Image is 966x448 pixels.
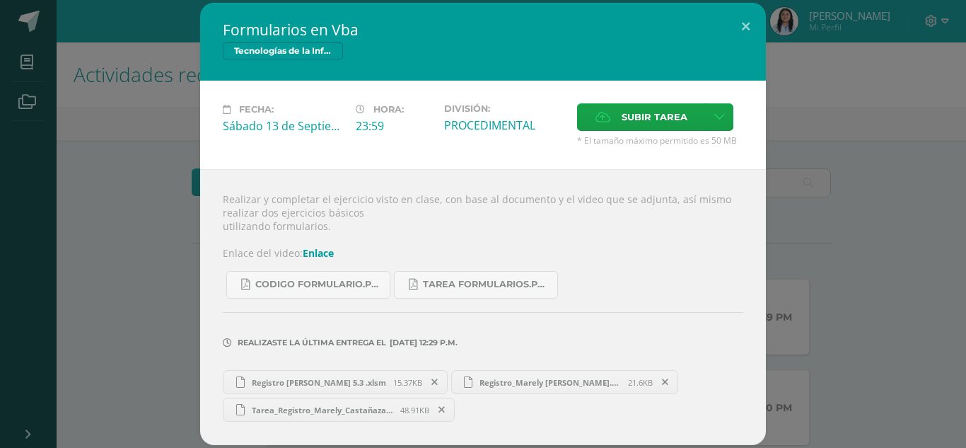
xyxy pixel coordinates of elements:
h2: Formularios en Vba [223,20,743,40]
span: 21.6KB [628,377,653,388]
span: Registro [PERSON_NAME] 5.3 .xlsm [245,377,393,388]
span: CODIGO formulario.pdf [255,279,383,290]
a: Registro_Marely [PERSON_NAME].xlsm 21.6KB [451,370,679,394]
button: Close (Esc) [726,3,766,51]
div: Sábado 13 de Septiembre [223,118,344,134]
div: Realizar y completar el ejercicio visto en clase, con base al documento y el video que se adjunta... [200,169,766,445]
a: Registro [PERSON_NAME] 5.3 .xlsm 15.37KB [223,370,448,394]
span: Remover entrega [423,374,447,390]
span: Remover entrega [653,374,677,390]
label: División: [444,103,566,114]
span: Hora: [373,104,404,115]
a: Tarea formularios.pdf [394,271,558,299]
span: Fecha: [239,104,274,115]
span: Remover entrega [430,402,454,418]
span: Registro_Marely [PERSON_NAME].xlsm [472,377,628,388]
span: * El tamaño máximo permitido es 50 MB [577,134,743,147]
div: PROCEDIMENTAL [444,117,566,133]
span: Tecnologías de la Información y Comunicación 5 [223,42,343,59]
span: 15.37KB [393,377,422,388]
div: 23:59 [356,118,433,134]
span: Tarea formularios.pdf [423,279,550,290]
span: [DATE] 12:29 p.m. [386,343,458,343]
a: Enlace [303,246,334,260]
span: Realizaste la última entrega el [238,338,386,348]
span: Subir tarea [622,104,687,130]
span: 48.91KB [400,405,429,415]
a: CODIGO formulario.pdf [226,271,390,299]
